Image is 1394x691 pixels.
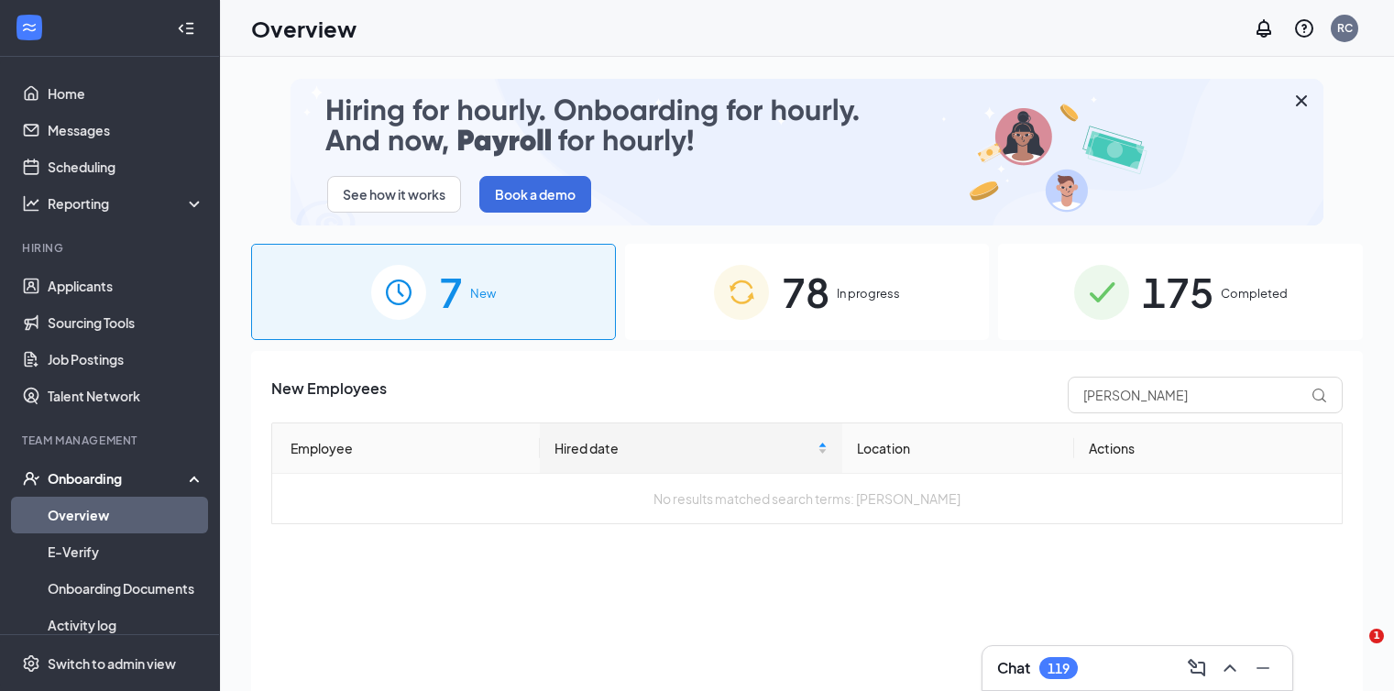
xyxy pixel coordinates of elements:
span: Hired date [554,438,814,458]
th: Actions [1074,423,1342,474]
button: ComposeMessage [1182,653,1212,683]
img: payroll-small.gif [291,79,1323,225]
span: 175 [1142,260,1213,324]
td: No results matched search terms: [PERSON_NAME] [272,474,1342,523]
button: ChevronUp [1215,653,1245,683]
svg: Notifications [1253,17,1275,39]
svg: Cross [1290,90,1312,112]
a: Sourcing Tools [48,304,204,341]
svg: ChevronUp [1219,657,1241,679]
a: Onboarding Documents [48,570,204,607]
svg: Settings [22,654,40,673]
a: Activity log [48,607,204,643]
svg: WorkstreamLogo [20,18,38,37]
svg: Collapse [177,19,195,38]
div: Hiring [22,240,201,256]
h3: Chat [997,658,1030,678]
a: Home [48,75,204,112]
button: Minimize [1248,653,1278,683]
a: Overview [48,497,204,533]
svg: Analysis [22,194,40,213]
div: Onboarding [48,469,189,488]
div: Reporting [48,194,205,213]
span: New Employees [271,377,387,413]
h1: Overview [251,13,357,44]
span: New [470,284,496,302]
svg: Minimize [1252,657,1274,679]
span: In progress [837,284,900,302]
span: Completed [1221,284,1288,302]
button: Book a demo [479,176,591,213]
span: 1 [1369,629,1384,643]
iframe: Intercom live chat [1332,629,1376,673]
input: Search by Name, Job Posting, or Process [1068,377,1343,413]
div: RC [1337,20,1353,36]
div: 119 [1048,661,1070,676]
a: Talent Network [48,378,204,414]
a: Messages [48,112,204,148]
svg: QuestionInfo [1293,17,1315,39]
a: Scheduling [48,148,204,185]
svg: ComposeMessage [1186,657,1208,679]
a: Job Postings [48,341,204,378]
div: Switch to admin view [48,654,176,673]
a: E-Verify [48,533,204,570]
span: 7 [439,260,463,324]
th: Employee [272,423,540,474]
th: Location [842,423,1075,474]
svg: UserCheck [22,469,40,488]
a: Applicants [48,268,204,304]
span: 78 [782,260,829,324]
button: See how it works [327,176,461,213]
div: Team Management [22,433,201,448]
